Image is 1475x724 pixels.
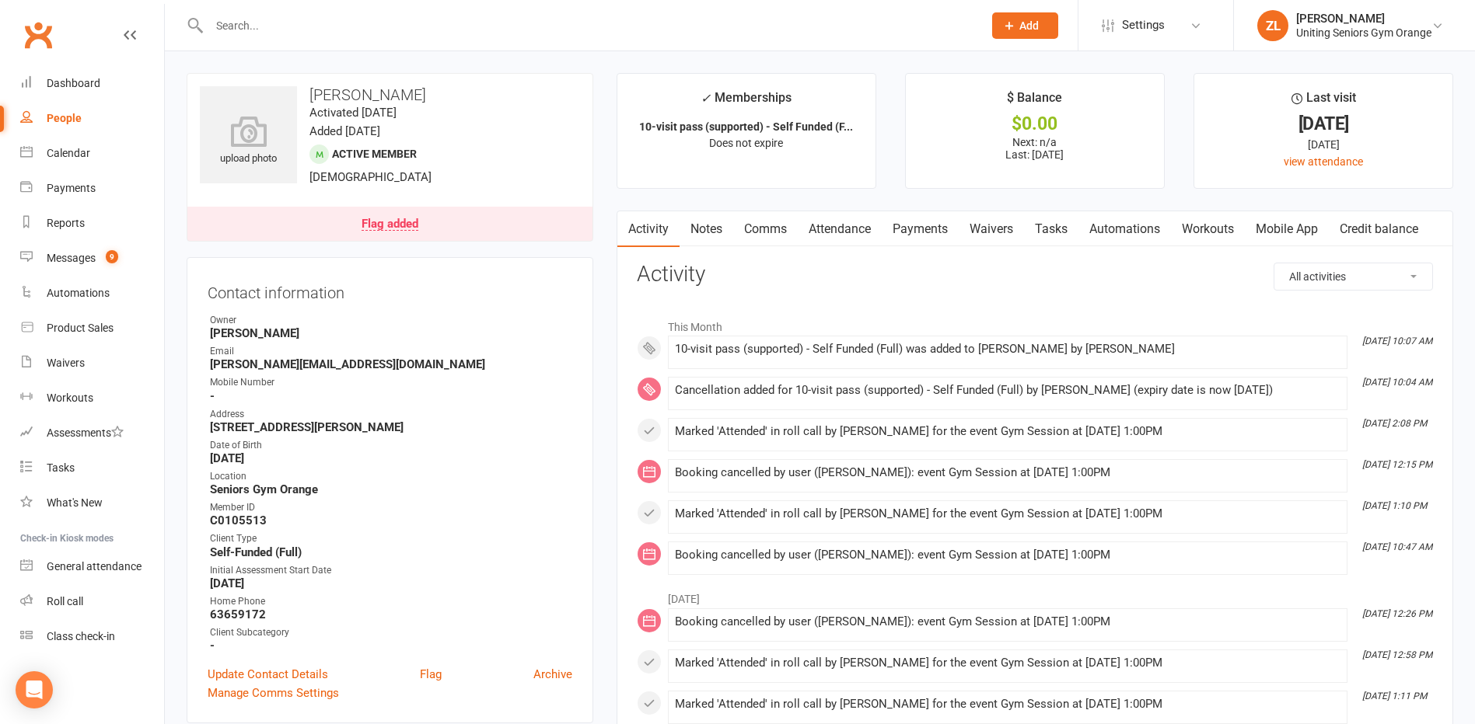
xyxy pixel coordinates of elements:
[733,211,798,247] a: Comms
[47,77,100,89] div: Dashboard
[920,136,1150,161] p: Next: n/a Last: [DATE]
[20,416,164,451] a: Assessments
[20,241,164,276] a: Messages 9
[1284,155,1363,168] a: view attendance
[1362,459,1432,470] i: [DATE] 12:15 PM
[47,496,103,509] div: What's New
[210,576,572,590] strong: [DATE]
[47,217,85,229] div: Reports
[20,549,164,584] a: General attendance kiosk mode
[20,206,164,241] a: Reports
[106,250,118,263] span: 9
[1362,336,1432,346] i: [DATE] 10:07 AM
[210,389,572,403] strong: -
[675,656,1340,670] div: Marked 'Attended' in roll call by [PERSON_NAME] for the event Gym Session at [DATE] 1:00PM
[1122,8,1165,43] span: Settings
[675,698,1340,711] div: Marked 'Attended' in roll call by [PERSON_NAME] for the event Gym Session at [DATE] 1:00PM
[617,211,680,247] a: Activity
[47,322,114,334] div: Product Sales
[47,252,96,264] div: Messages
[210,313,572,328] div: Owner
[47,147,90,159] div: Calendar
[20,486,164,520] a: What's New
[1257,10,1288,41] div: ZL
[19,16,58,54] a: Clubworx
[680,211,733,247] a: Notes
[959,211,1024,247] a: Waivers
[20,381,164,416] a: Workouts
[637,263,1433,287] h3: Activity
[1019,19,1039,32] span: Add
[20,171,164,206] a: Payments
[1296,12,1431,26] div: [PERSON_NAME]
[208,665,328,684] a: Update Contact Details
[1208,136,1438,153] div: [DATE]
[1024,211,1078,247] a: Tasks
[210,563,572,578] div: Initial Assessment Start Date
[533,665,572,684] a: Archive
[210,607,572,621] strong: 63659172
[362,218,418,231] div: Flag added
[332,148,417,160] span: Active member
[675,384,1340,397] div: Cancellation added for 10-visit pass (supported) - Self Funded (Full) by [PERSON_NAME] (expiry da...
[1245,211,1329,247] a: Mobile App
[20,584,164,619] a: Roll call
[637,583,1433,607] li: [DATE]
[701,88,792,117] div: Memberships
[20,101,164,136] a: People
[210,594,572,609] div: Home Phone
[637,311,1433,336] li: This Month
[200,86,580,103] h3: [PERSON_NAME]
[210,451,572,465] strong: [DATE]
[20,276,164,311] a: Automations
[210,438,572,453] div: Date of Birth
[210,545,572,559] strong: Self-Funded (Full)
[1362,649,1432,660] i: [DATE] 12:58 PM
[210,531,572,546] div: Client Type
[47,112,82,124] div: People
[210,407,572,422] div: Address
[1208,116,1438,132] div: [DATE]
[20,66,164,101] a: Dashboard
[639,120,853,133] strong: 10-visit pass (supported) - Self Funded (F...
[47,630,115,642] div: Class check-in
[210,639,572,653] strong: -
[701,91,711,106] i: ✓
[675,343,1340,356] div: 10-visit pass (supported) - Self Funded (Full) was added to [PERSON_NAME] by [PERSON_NAME]
[992,12,1058,39] button: Add
[210,420,572,434] strong: [STREET_ADDRESS][PERSON_NAME]
[1291,88,1356,116] div: Last visit
[210,625,572,640] div: Client Subcategory
[210,482,572,496] strong: Seniors Gym Orange
[47,357,85,369] div: Waivers
[47,426,124,439] div: Assessments
[210,344,572,359] div: Email
[798,211,882,247] a: Attendance
[1296,26,1431,40] div: Uniting Seniors Gym Orange
[47,182,96,194] div: Payments
[1078,211,1171,247] a: Automations
[1362,608,1432,619] i: [DATE] 12:26 PM
[47,392,93,404] div: Workouts
[210,326,572,340] strong: [PERSON_NAME]
[309,106,397,120] time: Activated [DATE]
[675,425,1340,438] div: Marked 'Attended' in roll call by [PERSON_NAME] for the event Gym Session at [DATE] 1:00PM
[420,665,442,684] a: Flag
[20,311,164,346] a: Product Sales
[47,287,110,299] div: Automations
[675,466,1340,479] div: Booking cancelled by user ([PERSON_NAME]): event Gym Session at [DATE] 1:00PM
[1362,500,1427,511] i: [DATE] 1:10 PM
[210,469,572,484] div: Location
[709,137,783,149] span: Does not expire
[309,124,380,138] time: Added [DATE]
[20,136,164,171] a: Calendar
[210,500,572,515] div: Member ID
[47,595,83,607] div: Roll call
[1362,377,1432,388] i: [DATE] 10:04 AM
[1007,88,1062,116] div: $ Balance
[1362,541,1432,552] i: [DATE] 10:47 AM
[210,513,572,527] strong: C0105513
[1329,211,1429,247] a: Credit balance
[16,671,53,708] div: Open Intercom Messenger
[309,170,432,184] span: [DEMOGRAPHIC_DATA]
